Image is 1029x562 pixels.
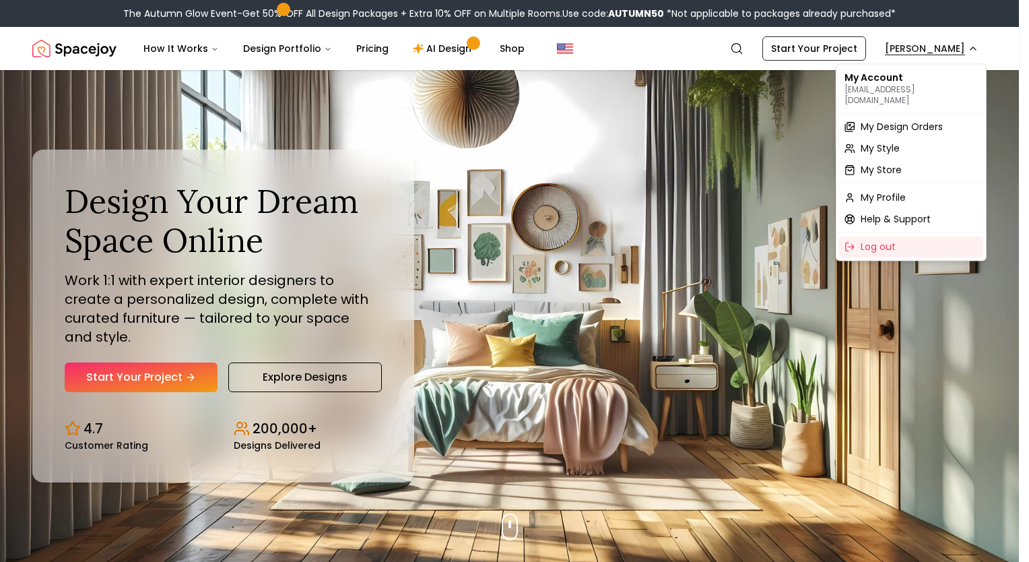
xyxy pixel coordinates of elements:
[861,163,902,177] span: My Store
[839,116,983,137] a: My Design Orders
[844,84,978,106] p: [EMAIL_ADDRESS][DOMAIN_NAME]
[861,191,906,204] span: My Profile
[839,208,983,230] a: Help & Support
[839,187,983,208] a: My Profile
[861,240,896,253] span: Log out
[839,159,983,181] a: My Store
[839,67,983,110] div: My Account
[861,120,943,133] span: My Design Orders
[836,63,987,261] div: [PERSON_NAME]
[839,137,983,159] a: My Style
[861,142,900,155] span: My Style
[861,212,931,226] span: Help & Support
